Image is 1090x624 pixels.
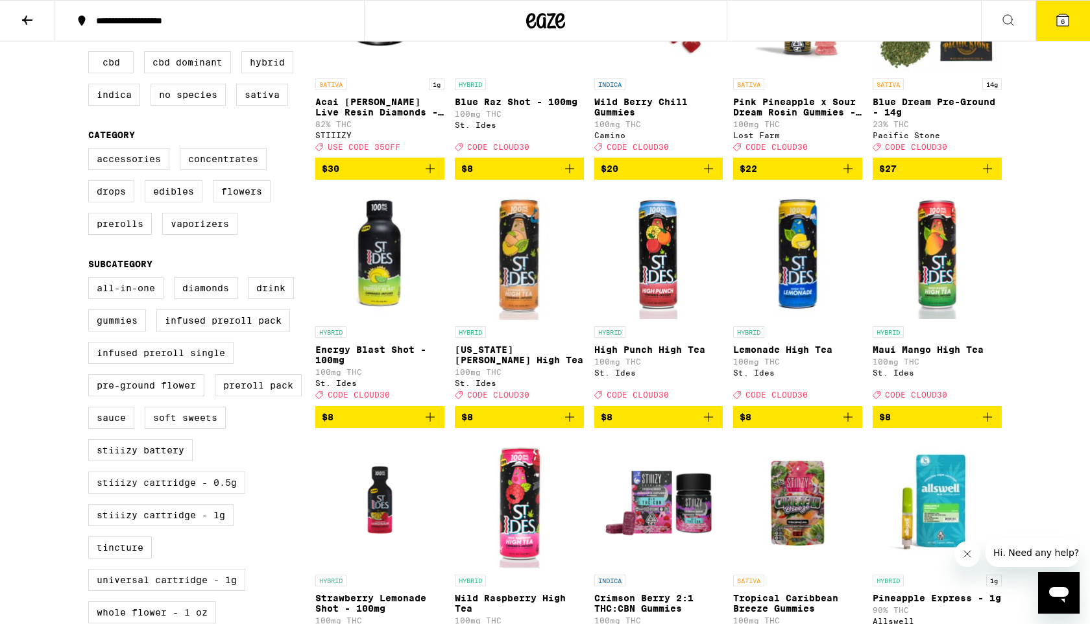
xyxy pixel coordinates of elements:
[873,78,904,90] p: SATIVA
[315,593,444,614] p: Strawberry Lemonade Shot - 100mg
[885,391,947,400] span: CODE CLOUD30
[733,368,862,377] div: St. Ides
[174,277,237,299] label: Diamonds
[733,158,862,180] button: Add to bag
[88,84,140,106] label: Indica
[873,606,1002,614] p: 90% THC
[733,190,862,405] a: Open page for Lemonade High Tea from St. Ides
[88,601,216,623] label: Whole Flower - 1 oz
[607,143,669,151] span: CODE CLOUD30
[885,143,947,151] span: CODE CLOUD30
[594,357,723,366] p: 100mg THC
[156,309,290,331] label: Infused Preroll Pack
[315,326,346,338] p: HYBRID
[88,504,234,526] label: STIIIZY Cartridge - 1g
[455,368,584,376] p: 100mg THC
[88,213,152,235] label: Prerolls
[145,180,202,202] label: Edibles
[873,190,1002,405] a: Open page for Maui Mango High Tea from St. Ides
[455,406,584,428] button: Add to bag
[733,120,862,128] p: 100mg THC
[873,158,1002,180] button: Add to bag
[315,406,444,428] button: Add to bag
[88,51,134,73] label: CBD
[986,538,1080,567] iframe: Message from company
[873,438,1002,568] img: Allswell - Pineapple Express - 1g
[88,259,152,269] legend: Subcategory
[879,412,891,422] span: $8
[873,368,1002,377] div: St. Ides
[873,131,1002,139] div: Pacific Stone
[144,51,231,73] label: CBD Dominant
[88,180,134,202] label: Drops
[88,439,193,461] label: STIIIZY Battery
[461,163,473,174] span: $8
[594,438,723,568] img: STIIIZY - Crimson Berry 2:1 THC:CBN Gummies
[455,379,584,387] div: St. Ides
[733,575,764,586] p: SATIVA
[982,78,1002,90] p: 14g
[873,575,904,586] p: HYBRID
[248,277,294,299] label: Drink
[745,391,808,400] span: CODE CLOUD30
[594,78,625,90] p: INDICA
[594,120,723,128] p: 100mg THC
[873,97,1002,117] p: Blue Dream Pre-Ground - 14g
[879,163,897,174] span: $27
[151,84,226,106] label: No Species
[455,593,584,614] p: Wild Raspberry High Tea
[322,412,333,422] span: $8
[594,406,723,428] button: Add to bag
[594,326,625,338] p: HYBRID
[594,131,723,139] div: Camino
[429,78,444,90] p: 1g
[88,309,146,331] label: Gummies
[315,190,444,405] a: Open page for Energy Blast Shot - 100mg from St. Ides
[873,593,1002,603] p: Pineapple Express - 1g
[1061,18,1065,25] span: 6
[328,391,390,400] span: CODE CLOUD30
[315,97,444,117] p: Acai [PERSON_NAME] Live Resin Diamonds - 1g
[315,368,444,376] p: 100mg THC
[954,541,980,567] iframe: Close message
[594,575,625,586] p: INDICA
[88,148,169,170] label: Accessories
[467,391,529,400] span: CODE CLOUD30
[315,158,444,180] button: Add to bag
[601,163,618,174] span: $20
[986,575,1002,586] p: 1g
[733,190,862,320] img: St. Ides - Lemonade High Tea
[733,406,862,428] button: Add to bag
[1035,1,1090,41] button: 6
[88,342,234,364] label: Infused Preroll Single
[236,84,288,106] label: Sativa
[733,357,862,366] p: 100mg THC
[733,78,764,90] p: SATIVA
[594,190,723,405] a: Open page for High Punch High Tea from St. Ides
[88,374,204,396] label: Pre-ground Flower
[873,344,1002,355] p: Maui Mango High Tea
[733,97,862,117] p: Pink Pineapple x Sour Dream Rosin Gummies - 100mg
[315,575,346,586] p: HYBRID
[594,593,723,614] p: Crimson Berry 2:1 THC:CBN Gummies
[455,110,584,118] p: 100mg THC
[213,180,271,202] label: Flowers
[594,368,723,377] div: St. Ides
[215,374,302,396] label: Preroll Pack
[88,130,135,140] legend: Category
[873,190,1002,320] img: St. Ides - Maui Mango High Tea
[594,190,723,320] img: St. Ides - High Punch High Tea
[328,143,400,151] span: USE CODE 35OFF
[733,131,862,139] div: Lost Farm
[180,148,267,170] label: Concentrates
[88,277,163,299] label: All-In-One
[88,407,134,429] label: Sauce
[315,131,444,139] div: STIIIZY
[455,190,584,320] img: St. Ides - Georgia Peach High Tea
[873,406,1002,428] button: Add to bag
[733,326,764,338] p: HYBRID
[162,213,237,235] label: Vaporizers
[594,344,723,355] p: High Punch High Tea
[455,438,584,568] img: St. Ides - Wild Raspberry High Tea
